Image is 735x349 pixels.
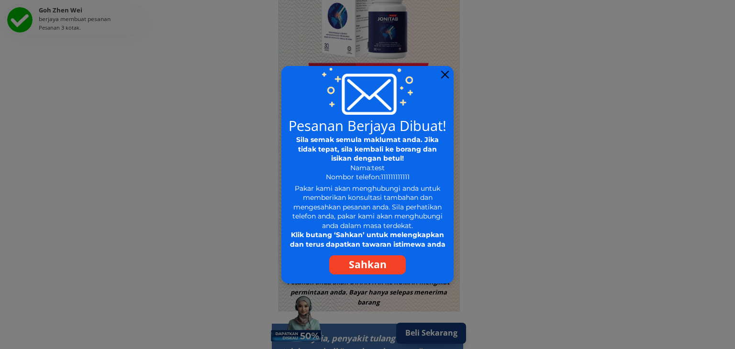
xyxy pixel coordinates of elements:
[329,255,406,274] a: Sahkan
[381,173,410,181] span: 111111111111
[290,230,445,249] span: Klik butang ‘Sahkan’ untuk melengkapkan dan terus dapatkan tawaran istimewa anda
[290,184,445,250] div: Pakar kami akan menghubungi anda untuk memberikan konsultasi tambahan dan mengesahkan pesanan and...
[296,135,439,163] span: Sila semak semula maklumat anda. Jika tidak tepat, sila kembali ke borang dan isikan dengan betul!
[372,164,385,172] span: test
[290,135,446,182] div: Nama: Nombor telefon:
[287,119,448,132] h2: Pesanan Berjaya Dibuat!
